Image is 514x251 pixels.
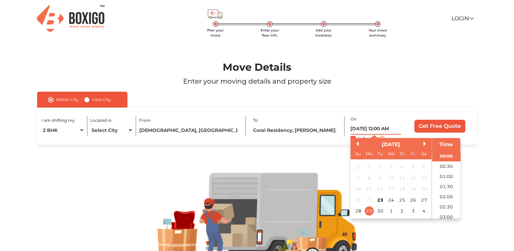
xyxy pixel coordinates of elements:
[408,163,417,172] div: Not available Friday, September 5th, 2025
[408,174,417,183] div: Not available Friday, September 12th, 2025
[353,207,363,216] div: Choose Sunday, September 28th, 2025
[408,185,417,194] div: Not available Friday, September 19th, 2025
[408,150,417,159] div: Fr
[354,141,359,146] button: Previous Month
[423,141,428,146] button: Next Month
[419,196,429,205] div: Choose Saturday, September 27th, 2025
[207,28,224,38] span: Plan your move
[432,192,461,202] li: 02:00
[350,141,432,149] div: [DATE]
[451,15,473,22] a: Login
[353,174,363,183] div: Not available Sunday, September 7th, 2025
[365,174,374,183] div: Not available Monday, September 8th, 2025
[56,96,79,104] label: Within City
[432,182,461,192] li: 01:30
[387,196,396,205] div: Choose Wednesday, September 24th, 2025
[253,124,339,136] input: Locality
[414,120,465,133] input: Get Free Quote
[365,163,374,172] div: Not available Monday, September 1st, 2025
[419,150,429,159] div: Sa
[369,28,387,38] span: Your move summary
[434,141,459,149] div: Time
[408,207,417,216] div: Choose Friday, October 3rd, 2025
[387,163,396,172] div: Not available Wednesday, September 3rd, 2025
[419,207,429,216] div: Choose Saturday, October 4th, 2025
[365,185,374,194] div: Not available Monday, September 15th, 2025
[432,202,461,212] li: 02:30
[365,150,374,159] div: Mo
[139,117,151,123] label: From
[397,174,407,183] div: Not available Thursday, September 11th, 2025
[90,117,112,123] label: Located in
[92,96,111,104] label: Inter City
[387,207,396,216] div: Choose Wednesday, October 1st, 2025
[352,162,429,216] div: month 2025-09
[350,123,401,135] input: Select date
[37,5,104,32] img: Boxigo
[315,28,332,38] span: Add your inventory
[359,135,379,142] label: Is flexible?
[397,207,407,216] div: Choose Thursday, October 2nd, 2025
[375,207,385,216] div: Choose Tuesday, September 30th, 2025
[375,196,385,205] div: Choose Tuesday, September 23rd, 2025
[375,150,385,159] div: Tu
[432,212,461,222] li: 03:00
[365,207,374,216] div: Choose Monday, September 29th, 2025
[375,163,385,172] div: Not available Tuesday, September 2nd, 2025
[397,185,407,194] div: Not available Thursday, September 18th, 2025
[353,163,363,172] div: Not available Sunday, August 31st, 2025
[261,28,279,38] span: Enter your floor info
[353,185,363,194] div: Not available Sunday, September 14th, 2025
[139,124,240,136] input: Locality
[387,150,396,159] div: We
[21,61,493,73] h1: Move Details
[350,116,357,122] label: On
[365,196,374,205] div: Not available Monday, September 22nd, 2025
[379,136,385,142] img: i
[353,196,363,205] div: Not available Sunday, September 21st, 2025
[397,150,407,159] div: Th
[397,163,407,172] div: Not available Thursday, September 4th, 2025
[419,163,429,172] div: Not available Saturday, September 6th, 2025
[387,174,396,183] div: Not available Wednesday, September 10th, 2025
[375,174,385,183] div: Not available Tuesday, September 9th, 2025
[21,76,493,86] p: Enter your moving details and property size
[432,172,461,182] li: 01:00
[397,196,407,205] div: Choose Thursday, September 25th, 2025
[387,185,396,194] div: Not available Wednesday, September 17th, 2025
[432,151,461,161] li: 00:00
[253,117,258,123] label: To
[353,150,363,159] div: Su
[408,196,417,205] div: Choose Friday, September 26th, 2025
[375,185,385,194] div: Not available Tuesday, September 16th, 2025
[432,161,461,172] li: 00:30
[42,117,75,123] label: I am shifting my
[419,174,429,183] div: Not available Saturday, September 13th, 2025
[419,185,429,194] div: Not available Saturday, September 20th, 2025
